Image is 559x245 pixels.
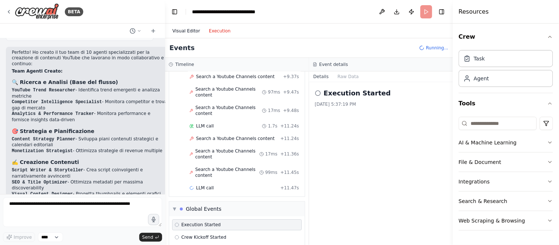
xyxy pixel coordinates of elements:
div: [DATE] 5:37:19 PM [315,101,447,107]
span: Send [142,234,153,240]
nav: breadcrumb [192,8,275,15]
span: + 11.24s [280,123,299,129]
button: Send [139,233,162,242]
strong: 🎯 Strategia e Pianificazione [12,128,94,134]
span: 17ms [265,151,277,157]
button: File & Document [459,153,553,172]
span: + 11.47s [280,185,299,191]
div: Tools [459,114,553,237]
button: Hide right sidebar [437,7,447,17]
li: - Progetta thumbnails e elementi grafici accattivanti [12,191,168,203]
code: Visual Content Designer [12,192,73,197]
span: Search a Youtube Channels content [195,148,259,160]
span: Search a Youtube Channels content [196,136,275,141]
strong: 🔍 Ricerca e Analisi (Base del flusso) [12,79,118,85]
li: - Sviluppa piani contenuti strategici e calendari editoriali [12,136,168,148]
code: Monetization Strategist [12,148,73,154]
li: - Monitora performance e fornisce insights data-driven [12,111,168,123]
button: Search & Research [459,192,553,211]
button: Click to speak your automation idea [148,214,159,225]
span: + 9.48s [283,108,299,113]
button: Crew [459,27,553,47]
span: Search a Youtube Channels content [196,74,275,80]
button: Details [309,71,333,82]
div: Crew [459,47,553,93]
button: Raw Data [333,71,363,82]
button: Improve [3,232,35,242]
button: Start a new chat [147,27,159,35]
code: Competitor Intelligence Specialist [12,99,102,105]
button: Integrations [459,172,553,191]
button: Web Scraping & Browsing [459,211,553,230]
div: BETA [65,7,83,16]
li: - Ottimizza metadati per massima discoverability [12,179,168,191]
button: Visual Editor [168,27,205,35]
span: LLM call [196,185,214,191]
span: ▼ [173,206,176,212]
span: + 9.37s [283,74,299,80]
button: Hide left sidebar [170,7,180,17]
div: Task [474,55,485,62]
code: YouTube Trend Researcher [12,88,76,93]
code: Analytics & Performance Tracker [12,111,94,116]
span: Improve [14,234,32,240]
h3: Timeline [175,62,194,67]
span: + 11.45s [280,169,299,175]
li: - Identifica trend emergenti e analizza metriche [12,87,168,99]
button: Tools [459,93,553,114]
span: LLM call [196,123,214,129]
li: - Monitora competitor e trova gap di mercato [12,99,168,111]
span: 17ms [268,108,280,113]
button: Execution [205,27,235,35]
code: Script Writer & Storyteller [12,168,83,173]
p: Perfetto! Ho creato il tuo team di 10 agenti specializzati per la creazione di contenuti YouTube ... [12,50,168,67]
strong: ✍️ Creazione Contenuti [12,159,79,165]
button: AI & Machine Learning [459,133,553,152]
span: Search a Youtube Channels content [195,86,262,98]
h3: Event details [319,62,348,67]
li: - Ottimizza strategie di revenue multiple [12,148,168,154]
span: Execution Started [181,222,221,228]
span: Search a Youtube Channels content [195,167,259,178]
span: Running... [426,45,448,51]
div: Agent [474,75,489,82]
code: Content Strategy Planner [12,137,76,142]
span: 97ms [268,89,280,95]
div: Global Events [186,205,221,213]
span: + 11.24s [280,136,299,141]
span: + 9.47s [283,89,299,95]
button: Switch to previous chat [127,27,144,35]
span: + 11.36s [280,151,299,157]
h4: Resources [459,7,489,16]
h2: Execution Started [324,88,391,98]
h2: Events [170,43,195,53]
code: SEO & Title Optimizer [12,180,67,185]
li: - Crea script coinvolgenti e narrativamente avvincenti [12,167,168,179]
span: Search a Youtube Channels content [195,105,262,116]
strong: Team Agenti Creato: [12,69,63,74]
span: 99ms [265,169,277,175]
img: Logo [15,3,59,20]
span: Crew Kickoff Started [181,234,226,240]
span: 1.7s [268,123,277,129]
